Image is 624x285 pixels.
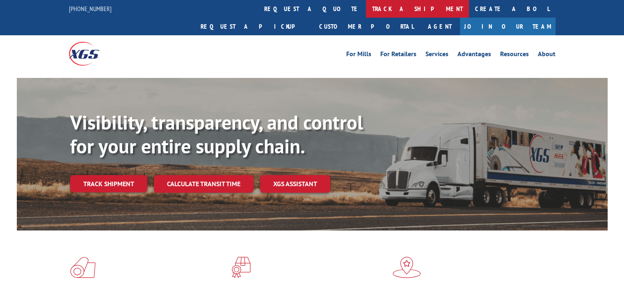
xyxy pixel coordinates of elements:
a: Request a pickup [194,18,313,35]
a: For Retailers [380,51,416,60]
a: About [538,51,555,60]
a: Calculate transit time [154,175,254,193]
img: xgs-icon-focused-on-flooring-red [231,257,251,278]
a: [PHONE_NUMBER] [69,5,112,13]
a: Resources [500,51,529,60]
a: Join Our Team [460,18,555,35]
a: Track shipment [70,175,147,192]
a: Customer Portal [313,18,420,35]
img: xgs-icon-total-supply-chain-intelligence-red [70,257,96,278]
a: Services [425,51,448,60]
a: XGS ASSISTANT [260,175,330,193]
a: Agent [420,18,460,35]
a: For Mills [346,51,371,60]
b: Visibility, transparency, and control for your entire supply chain. [70,109,363,159]
img: xgs-icon-flagship-distribution-model-red [393,257,421,278]
a: Advantages [457,51,491,60]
